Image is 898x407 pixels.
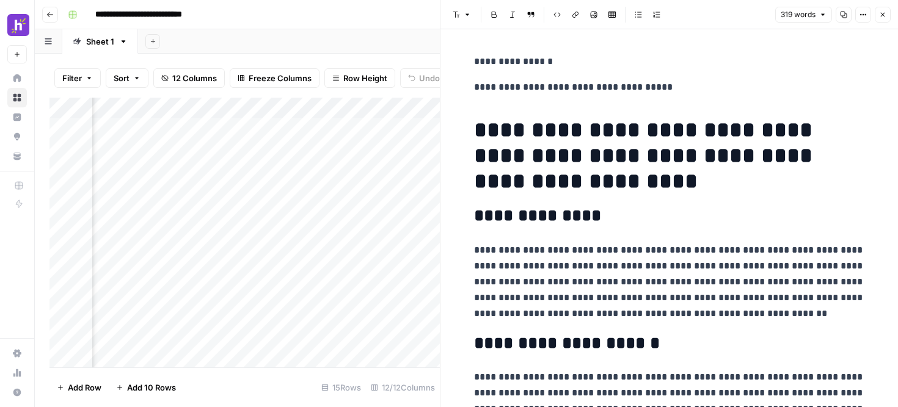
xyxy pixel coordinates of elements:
[62,29,138,54] a: Sheet 1
[7,14,29,36] img: Homebase Logo
[366,378,440,397] div: 12/12 Columns
[400,68,448,88] button: Undo
[7,68,27,88] a: Home
[54,68,101,88] button: Filter
[127,381,176,394] span: Add 10 Rows
[781,9,816,20] span: 319 words
[86,35,114,48] div: Sheet 1
[419,72,440,84] span: Undo
[249,72,312,84] span: Freeze Columns
[343,72,387,84] span: Row Height
[324,68,395,88] button: Row Height
[7,10,27,40] button: Workspace: Homebase
[49,378,109,397] button: Add Row
[230,68,319,88] button: Freeze Columns
[7,383,27,402] button: Help + Support
[316,378,366,397] div: 15 Rows
[7,127,27,146] a: Opportunities
[62,72,82,84] span: Filter
[106,68,148,88] button: Sort
[7,146,27,166] a: Your Data
[7,107,27,127] a: Insights
[114,72,130,84] span: Sort
[7,363,27,383] a: Usage
[153,68,225,88] button: 12 Columns
[7,344,27,363] a: Settings
[7,88,27,107] a: Browse
[172,72,217,84] span: 12 Columns
[109,378,183,397] button: Add 10 Rows
[68,381,101,394] span: Add Row
[775,7,832,23] button: 319 words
